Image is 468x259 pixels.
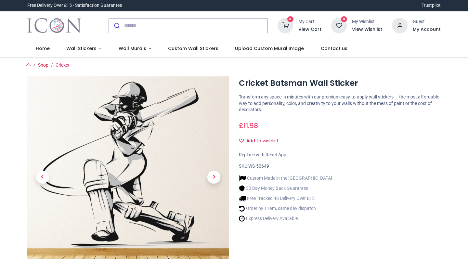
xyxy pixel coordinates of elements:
[341,16,347,22] sup: 0
[239,138,244,143] i: Add to wishlist
[321,45,347,52] span: Contact us
[239,152,441,158] div: Replace with React App.
[58,40,110,57] a: Wall Stickers
[298,19,321,25] div: My Cart
[36,171,49,184] span: Previous
[239,215,332,222] li: Express Delivery Available
[119,45,146,52] span: Wall Murals
[248,163,269,169] span: WS-50649
[239,121,258,130] span: £
[110,40,160,57] a: Wall Murals
[278,22,293,28] a: 0
[352,26,382,33] a: View Wishlist
[235,45,304,52] span: Upload Custom Mural Image
[413,26,441,33] a: My Account
[27,17,81,35] a: Logo of Icon Wall Stickers
[27,2,122,9] div: Free Delivery Over £15 - Satisfaction Guarantee
[243,121,258,130] span: 11.98
[298,26,321,33] a: View Cart
[239,175,332,182] li: Custom Made in the [GEOGRAPHIC_DATA]
[168,45,218,52] span: Custom Wall Stickers
[27,17,81,35] img: Icon Wall Stickers
[422,2,441,9] a: Trustpilot
[352,19,382,25] div: My Wishlist
[331,22,347,28] a: 0
[239,185,332,192] li: 30 Day Money Back Guarantee
[239,78,441,89] h1: Cricket Batsman Wall Sticker
[199,107,229,248] a: Next
[239,195,332,202] li: Free Tracked 48 Delivery Over £15
[287,16,293,22] sup: 0
[109,19,124,33] button: Submit
[413,19,441,25] div: Guest
[27,107,58,248] a: Previous
[38,62,48,68] a: Shop
[207,171,220,184] span: Next
[36,45,50,52] span: Home
[239,136,284,147] button: Add to wishlistAdd to wishlist
[56,62,70,68] a: Cricket
[66,45,97,52] span: Wall Stickers
[239,205,332,212] li: Order by 11am, same day dispatch
[239,163,441,170] div: SKU:
[239,94,441,113] p: Transform any space in minutes with our premium easy-to-apply wall stickers — the most affordable...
